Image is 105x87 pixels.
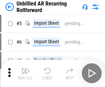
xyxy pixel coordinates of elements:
[17,39,22,45] span: # 6
[33,38,60,46] div: Import Sheet
[67,58,86,63] div: pending...
[91,3,99,11] img: Settings menu
[33,56,62,65] div: Reorder Sheet
[82,4,88,10] img: Support
[33,19,60,28] div: Import Sheet
[65,21,84,26] div: pending...
[6,3,14,11] img: Back
[65,40,84,45] div: pending...
[17,21,22,26] span: # 5
[17,0,80,13] div: Unbillled AR Recurring Rollforward
[17,58,22,63] span: # 8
